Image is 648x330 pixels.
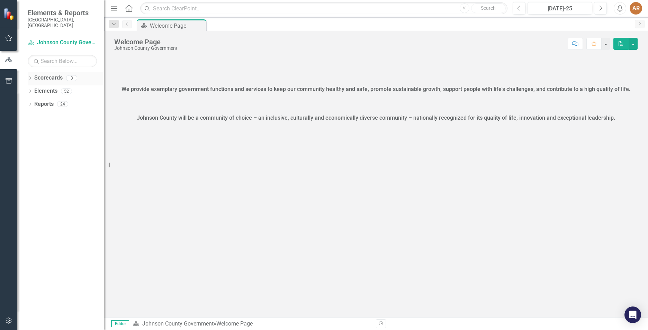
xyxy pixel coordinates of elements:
a: Reports [34,100,54,108]
img: ClearPoint Strategy [3,8,16,20]
div: [DATE]-25 [530,4,590,13]
div: Open Intercom Messenger [624,306,641,323]
a: Johnson County Government [28,39,97,47]
button: AR [630,2,642,15]
div: Welcome Page [114,38,178,46]
div: Johnson County Government [114,46,178,51]
span: Elements & Reports [28,9,97,17]
span: We provide exemplary government functions and services to keep our community healthy and safe, pr... [121,86,631,92]
button: [DATE]-25 [528,2,592,15]
a: Scorecards [34,74,63,82]
input: Search ClearPoint... [140,2,507,15]
a: Johnson County Government [142,320,214,327]
div: Welcome Page [216,320,253,327]
div: Welcome Page [150,21,204,30]
span: Search [481,5,496,11]
input: Search Below... [28,55,97,67]
div: 24 [57,101,68,107]
span: Editor [111,320,129,327]
small: [GEOGRAPHIC_DATA], [GEOGRAPHIC_DATA] [28,17,97,28]
strong: Johnson County will be a community of choice – an inclusive, culturally and economically diverse ... [137,114,615,121]
div: » [133,320,371,328]
div: 3 [66,75,77,81]
a: Elements [34,87,57,95]
button: Search [471,3,506,13]
div: 52 [61,88,72,94]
